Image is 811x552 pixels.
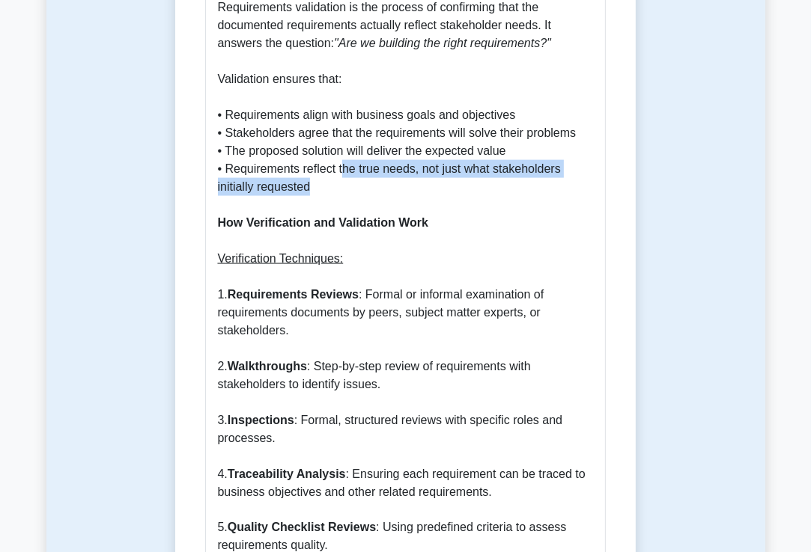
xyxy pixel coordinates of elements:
b: Walkthroughs [228,360,307,372]
u: Verification Techniques: [218,252,344,265]
i: "Are we building the right requirements?" [334,37,551,49]
b: Requirements Reviews [228,288,359,301]
b: Inspections [228,414,294,426]
b: How Verification and Validation Work [218,216,429,229]
b: Quality Checklist Reviews [228,521,376,534]
b: Traceability Analysis [228,467,346,480]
